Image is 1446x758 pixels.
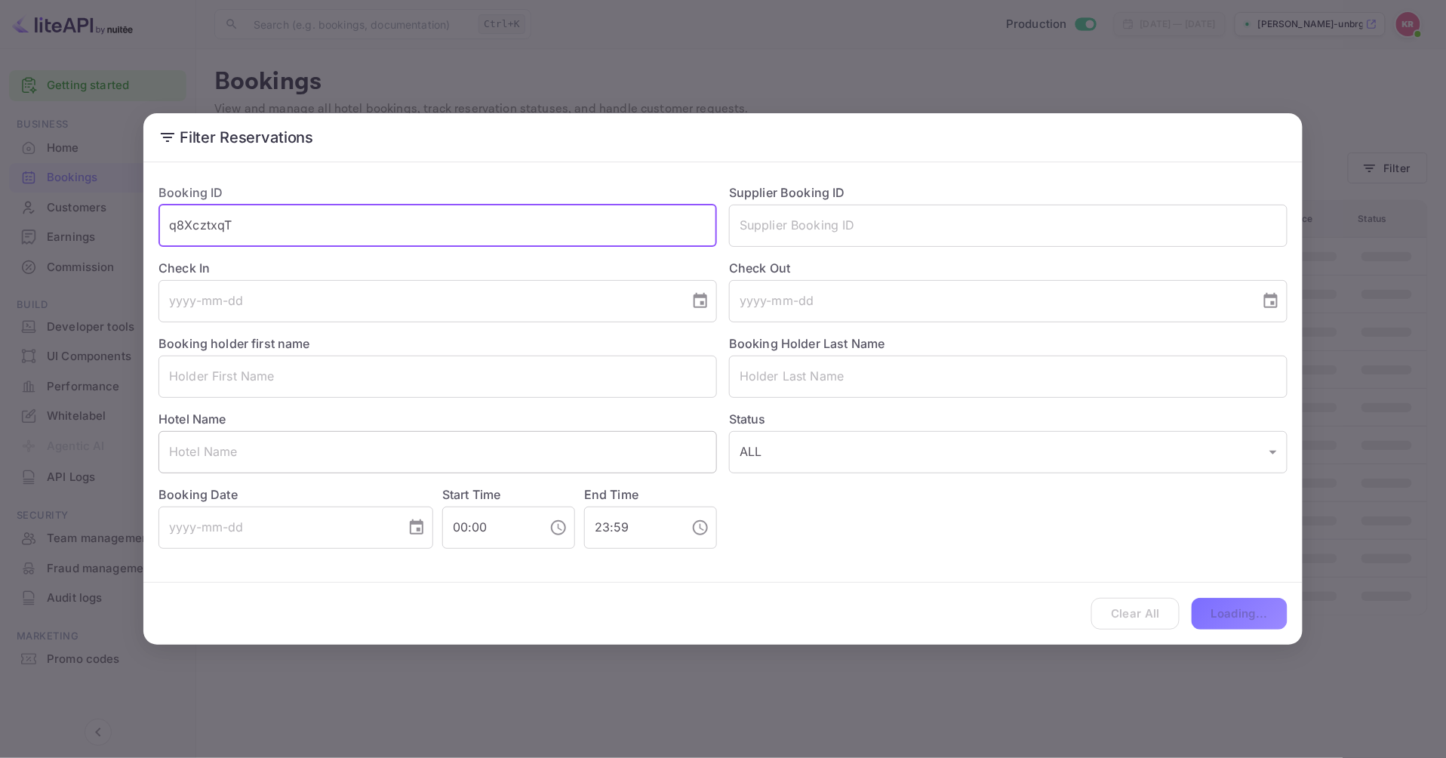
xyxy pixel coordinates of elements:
[442,507,537,549] input: hh:mm
[1256,286,1286,316] button: Choose date
[158,205,717,247] input: Booking ID
[158,336,310,351] label: Booking holder first name
[729,205,1288,247] input: Supplier Booking ID
[729,185,845,200] label: Supplier Booking ID
[584,507,679,549] input: hh:mm
[158,411,226,427] label: Hotel Name
[729,431,1288,473] div: ALL
[158,431,717,473] input: Hotel Name
[401,513,432,543] button: Choose date
[584,487,638,502] label: End Time
[729,410,1288,428] label: Status
[685,513,715,543] button: Choose time, selected time is 11:59 PM
[158,485,433,504] label: Booking Date
[158,507,395,549] input: yyyy-mm-dd
[143,113,1303,162] h2: Filter Reservations
[442,487,501,502] label: Start Time
[729,280,1250,322] input: yyyy-mm-dd
[729,356,1288,398] input: Holder Last Name
[158,280,679,322] input: yyyy-mm-dd
[729,336,885,351] label: Booking Holder Last Name
[685,286,715,316] button: Choose date
[729,259,1288,277] label: Check Out
[543,513,574,543] button: Choose time, selected time is 12:00 AM
[158,185,223,200] label: Booking ID
[158,259,717,277] label: Check In
[158,356,717,398] input: Holder First Name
